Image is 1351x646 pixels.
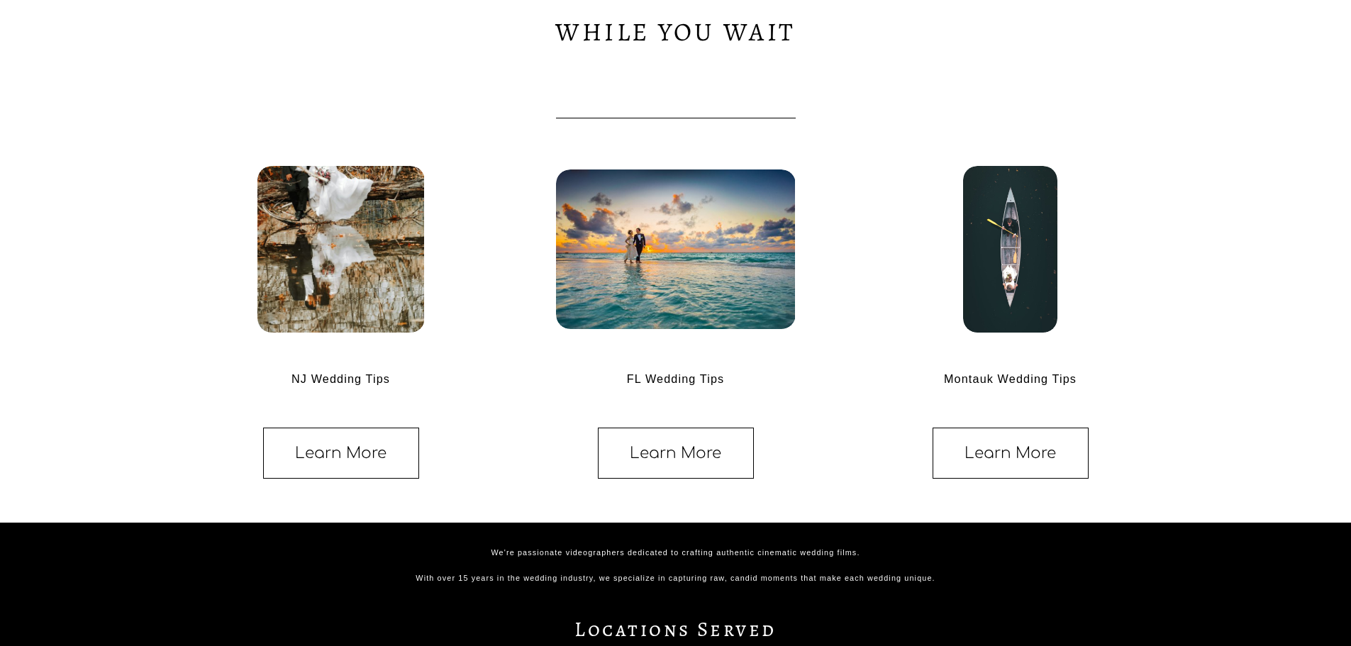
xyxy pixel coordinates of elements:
a: Learn More [598,428,754,478]
p: FL Wedding Tips [598,369,754,389]
a: Learn More [933,428,1089,478]
p: With over 15 years in the wedding industry, we specialize in capturing raw, candid moments that m... [346,572,1006,584]
h2: WHILE YOU WAIT [514,20,838,45]
h3: Locations Served [429,620,921,640]
p: Montauk Wedding Tips [891,369,1130,389]
p: NJ Wedding Tips [263,369,419,389]
a: Learn More [263,428,419,478]
p: We're passionate videographers dedicated to crafting authentic cinematic wedding films. [346,546,1006,559]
